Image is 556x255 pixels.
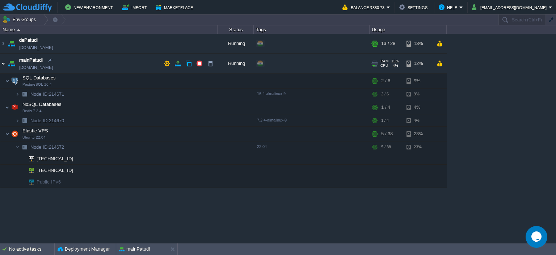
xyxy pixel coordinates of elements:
span: [TECHNICAL_ID] [36,153,74,164]
div: 9% [407,89,430,100]
img: AMDAwAAAACH5BAEAAAAALAAAAAABAAEAAAICRAEAOw== [24,176,34,188]
a: mainPatudi [19,57,43,64]
button: Deployment Manager [58,246,110,253]
div: 13% [407,34,430,53]
button: Import [122,3,149,12]
button: Env Groups [3,15,38,25]
span: CPU [380,63,388,68]
span: 22.04 [257,144,267,149]
iframe: chat widget [526,226,549,248]
span: 214672 [30,144,65,150]
a: dePatudi [19,37,38,44]
a: [TECHNICAL_ID] [36,156,74,161]
img: AMDAwAAAACH5BAEAAAAALAAAAAABAAEAAAICRAEAOw== [0,54,6,73]
a: SQL DatabasesPostgreSQL 16.4 [22,75,57,81]
button: New Environment [65,3,115,12]
span: Redis 7.2.4 [22,109,42,113]
a: Node ID:214672 [30,144,65,150]
img: AMDAwAAAACH5BAEAAAAALAAAAAABAAEAAAICRAEAOw== [5,74,9,88]
div: 5 / 38 [381,127,393,141]
img: AMDAwAAAACH5BAEAAAAALAAAAAABAAEAAAICRAEAOw== [5,127,9,141]
img: AMDAwAAAACH5BAEAAAAALAAAAAABAAEAAAICRAEAOw== [20,153,24,164]
img: AMDAwAAAACH5BAEAAAAALAAAAAABAAEAAAICRAEAOw== [24,165,34,176]
div: No active tasks [9,243,54,255]
div: 2 / 6 [381,89,389,100]
span: 214670 [30,118,65,124]
div: Name [1,25,217,34]
img: AMDAwAAAACH5BAEAAAAALAAAAAABAAEAAAICRAEAOw== [20,89,30,100]
div: 23% [407,127,430,141]
img: AMDAwAAAACH5BAEAAAAALAAAAAABAAEAAAICRAEAOw== [20,115,30,126]
div: Tags [254,25,369,34]
span: [DOMAIN_NAME] [19,64,53,71]
button: Marketplace [156,3,195,12]
img: CloudJiffy [3,3,52,12]
div: 23% [407,141,430,153]
span: [TECHNICAL_ID] [36,165,74,176]
button: Help [439,3,459,12]
button: Balance ₹880.73 [342,3,387,12]
span: Ubuntu 22.04 [22,135,46,140]
a: Node ID:214671 [30,91,65,97]
span: NoSQL Databases [22,101,63,107]
span: [DOMAIN_NAME] [19,44,53,51]
a: Node ID:214670 [30,118,65,124]
div: 13 / 28 [381,34,395,53]
span: RAM [380,59,388,63]
span: SQL Databases [22,75,57,81]
img: AMDAwAAAACH5BAEAAAAALAAAAAABAAEAAAICRAEAOw== [15,141,20,153]
img: AMDAwAAAACH5BAEAAAAALAAAAAABAAEAAAICRAEAOw== [15,89,20,100]
span: PostgreSQL 16.4 [22,82,52,87]
a: Elastic VPSUbuntu 22.04 [22,128,49,133]
img: AMDAwAAAACH5BAEAAAAALAAAAAABAAEAAAICRAEAOw== [17,29,20,31]
div: 4% [407,115,430,126]
button: [EMAIL_ADDRESS][DOMAIN_NAME] [472,3,549,12]
img: AMDAwAAAACH5BAEAAAAALAAAAAABAAEAAAICRAEAOw== [7,54,17,73]
img: AMDAwAAAACH5BAEAAAAALAAAAAABAAEAAAICRAEAOw== [10,127,20,141]
span: Node ID: [30,144,49,150]
span: 4% [391,63,398,68]
div: 1 / 4 [381,115,389,126]
a: Public IPv6 [36,179,62,185]
div: 1 / 4 [381,100,390,115]
span: Node ID: [30,91,49,97]
span: Elastic VPS [22,128,49,134]
div: 5 / 38 [381,141,391,153]
button: mainPatudi [119,246,150,253]
div: 12% [407,54,430,73]
div: Running [218,34,254,53]
span: 16.4-almalinux-9 [257,91,286,96]
span: 214671 [30,91,65,97]
span: 7.2.4-almalinux-9 [257,118,287,122]
img: AMDAwAAAACH5BAEAAAAALAAAAAABAAEAAAICRAEAOw== [24,153,34,164]
img: AMDAwAAAACH5BAEAAAAALAAAAAABAAEAAAICRAEAOw== [15,115,20,126]
img: AMDAwAAAACH5BAEAAAAALAAAAAABAAEAAAICRAEAOw== [20,176,24,188]
div: Usage [370,25,446,34]
span: Public IPv6 [36,176,62,188]
img: AMDAwAAAACH5BAEAAAAALAAAAAABAAEAAAICRAEAOw== [20,165,24,176]
button: Settings [399,3,430,12]
img: AMDAwAAAACH5BAEAAAAALAAAAAABAAEAAAICRAEAOw== [20,141,30,153]
span: Node ID: [30,118,49,123]
div: 4% [407,100,430,115]
a: [TECHNICAL_ID] [36,168,74,173]
img: AMDAwAAAACH5BAEAAAAALAAAAAABAAEAAAICRAEAOw== [0,34,6,53]
img: AMDAwAAAACH5BAEAAAAALAAAAAABAAEAAAICRAEAOw== [10,100,20,115]
div: Running [218,54,254,73]
img: AMDAwAAAACH5BAEAAAAALAAAAAABAAEAAAICRAEAOw== [10,74,20,88]
div: 9% [407,74,430,88]
img: AMDAwAAAACH5BAEAAAAALAAAAAABAAEAAAICRAEAOw== [7,34,17,53]
img: AMDAwAAAACH5BAEAAAAALAAAAAABAAEAAAICRAEAOw== [5,100,9,115]
span: 13% [391,59,399,63]
div: Status [218,25,253,34]
div: 2 / 6 [381,74,390,88]
a: NoSQL DatabasesRedis 7.2.4 [22,102,63,107]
